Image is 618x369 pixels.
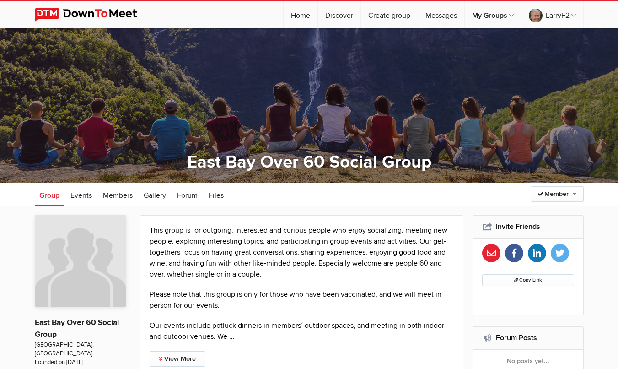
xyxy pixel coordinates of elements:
[318,1,360,28] a: Discover
[139,183,171,206] a: Gallery
[98,183,137,206] a: Members
[514,277,542,283] span: Copy Link
[209,191,224,200] span: Files
[70,191,92,200] span: Events
[35,215,126,307] img: East Bay Over 60 Social Group
[177,191,198,200] span: Forum
[521,1,583,28] a: LarryF2
[361,1,418,28] a: Create group
[531,186,584,202] a: Member
[150,351,205,367] a: View More
[39,191,59,200] span: Group
[144,191,166,200] span: Gallery
[418,1,464,28] a: Messages
[66,183,97,206] a: Events
[204,183,228,206] a: Files
[172,183,202,206] a: Forum
[35,358,126,367] span: Founded on [DATE]
[103,191,133,200] span: Members
[465,1,521,28] a: My Groups
[35,8,151,22] img: DownToMeet
[35,183,64,206] a: Group
[150,225,454,280] p: This group is for outgoing, interested and curious people who enjoy socializing, meeting new peop...
[150,289,454,311] p: Please note that this group is only for those who have been vaccinated, and we will meet in perso...
[35,341,126,358] span: [GEOGRAPHIC_DATA], [GEOGRAPHIC_DATA]
[284,1,317,28] a: Home
[482,274,574,286] button: Copy Link
[150,320,454,342] p: Our events include potluck dinners in members´ outdoor spaces, and meeting in both indoor and out...
[482,216,574,238] h2: Invite Friends
[496,333,537,342] a: Forum Posts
